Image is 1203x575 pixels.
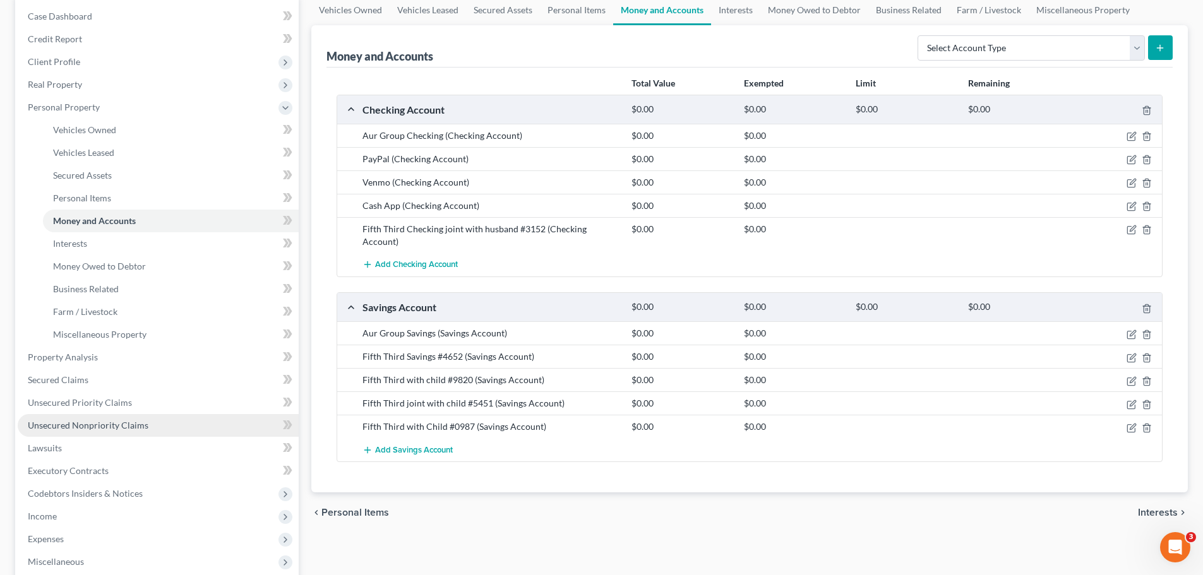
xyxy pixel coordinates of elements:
a: Farm / Livestock [43,300,299,323]
span: Client Profile [28,56,80,67]
span: Real Property [28,79,82,90]
div: $0.00 [738,176,849,189]
button: Add Savings Account [362,438,453,461]
a: Money and Accounts [43,210,299,232]
span: Miscellaneous Property [53,329,147,340]
div: Money and Accounts [326,49,433,64]
a: Property Analysis [18,346,299,369]
span: Property Analysis [28,352,98,362]
span: Case Dashboard [28,11,92,21]
strong: Exempted [744,78,784,88]
div: $0.00 [625,104,737,116]
span: Unsecured Priority Claims [28,397,132,408]
strong: Remaining [968,78,1010,88]
span: Farm / Livestock [53,306,117,317]
div: $0.00 [738,374,849,386]
button: chevron_left Personal Items [311,507,389,518]
div: PayPal (Checking Account) [356,153,625,165]
span: Personal Items [53,193,111,203]
div: $0.00 [625,374,737,386]
a: Vehicles Leased [43,141,299,164]
a: Lawsuits [18,437,299,459]
div: $0.00 [625,397,737,410]
strong: Limit [856,78,876,88]
span: Income [28,511,57,521]
span: Secured Claims [28,374,88,385]
span: Credit Report [28,33,82,44]
span: Expenses [28,533,64,544]
div: $0.00 [738,104,849,116]
strong: Total Value [631,78,675,88]
a: Interests [43,232,299,255]
div: $0.00 [738,327,849,340]
div: $0.00 [625,327,737,340]
div: $0.00 [738,223,849,235]
a: Secured Claims [18,369,299,391]
span: Add Checking Account [375,260,458,270]
span: Personal Property [28,102,100,112]
a: Secured Assets [43,164,299,187]
span: Secured Assets [53,170,112,181]
div: $0.00 [849,104,961,116]
span: Miscellaneous [28,556,84,567]
span: Unsecured Nonpriority Claims [28,420,148,430]
a: Miscellaneous Property [43,323,299,346]
div: Fifth Third with child #9820 (Savings Account) [356,374,625,386]
div: $0.00 [738,199,849,212]
div: $0.00 [625,301,737,313]
div: $0.00 [625,199,737,212]
div: $0.00 [625,153,737,165]
span: 3 [1186,532,1196,542]
div: Venmo (Checking Account) [356,176,625,189]
span: Business Related [53,283,119,294]
div: $0.00 [625,129,737,142]
a: Credit Report [18,28,299,50]
a: Money Owed to Debtor [43,255,299,278]
iframe: Intercom live chat [1160,532,1190,562]
span: Add Savings Account [375,445,453,455]
a: Vehicles Owned [43,119,299,141]
div: $0.00 [625,223,737,235]
span: Executory Contracts [28,465,109,476]
div: Fifth Third joint with child #5451 (Savings Account) [356,397,625,410]
div: Aur Group Checking (Checking Account) [356,129,625,142]
i: chevron_left [311,507,321,518]
span: Money and Accounts [53,215,136,226]
div: Checking Account [356,103,625,116]
div: $0.00 [962,301,1074,313]
a: Unsecured Priority Claims [18,391,299,414]
div: $0.00 [738,420,849,433]
div: $0.00 [849,301,961,313]
span: Interests [1138,507,1178,518]
a: Executory Contracts [18,459,299,482]
a: Case Dashboard [18,5,299,28]
span: Codebtors Insiders & Notices [28,488,143,499]
div: $0.00 [738,397,849,410]
button: Add Checking Account [362,253,458,276]
div: Aur Group Savings (Savings Account) [356,327,625,340]
span: Personal Items [321,507,389,518]
a: Business Related [43,278,299,300]
div: $0.00 [738,301,849,313]
div: Fifth Third Checking joint with husband #3152 (Checking Account) [356,223,625,248]
div: Fifth Third with Child #0987 (Savings Account) [356,420,625,433]
a: Personal Items [43,187,299,210]
span: Lawsuits [28,442,62,453]
button: Interests chevron_right [1138,507,1188,518]
div: Savings Account [356,300,625,314]
div: $0.00 [738,350,849,363]
div: Cash App (Checking Account) [356,199,625,212]
div: $0.00 [625,350,737,363]
div: $0.00 [738,153,849,165]
i: chevron_right [1178,507,1188,518]
a: Unsecured Nonpriority Claims [18,414,299,437]
span: Vehicles Leased [53,147,114,158]
div: Fifth Third Savings #4652 (Savings Account) [356,350,625,363]
div: $0.00 [625,420,737,433]
span: Vehicles Owned [53,124,116,135]
span: Interests [53,238,87,249]
div: $0.00 [625,176,737,189]
div: $0.00 [962,104,1074,116]
span: Money Owed to Debtor [53,261,146,271]
div: $0.00 [738,129,849,142]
